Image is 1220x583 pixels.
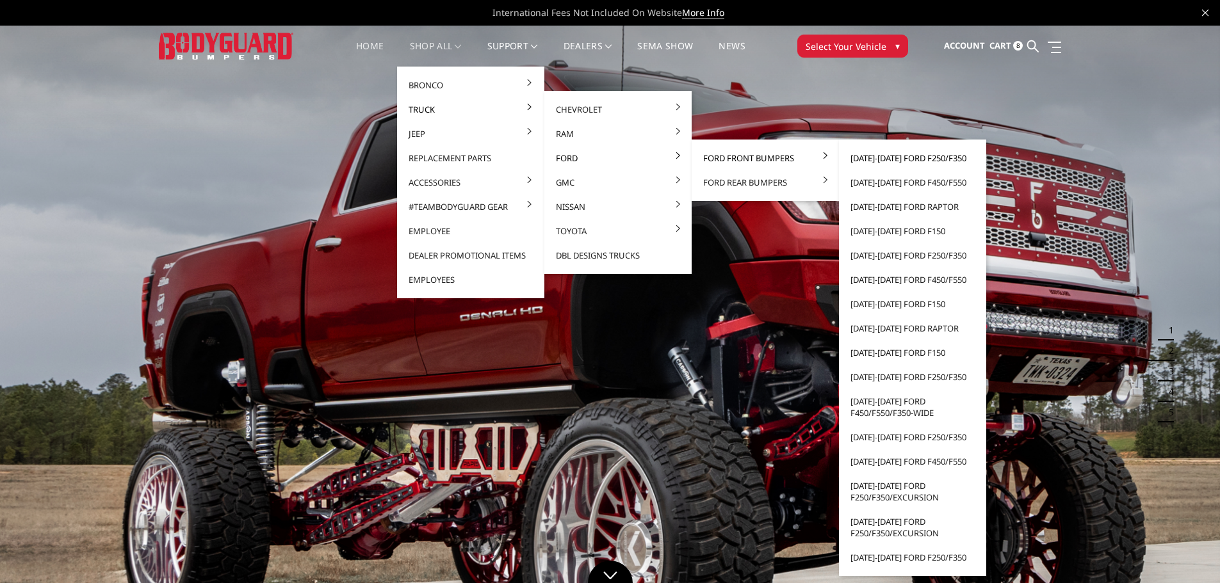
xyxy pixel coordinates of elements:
a: Bronco [402,73,539,97]
a: Ford Rear Bumpers [697,170,834,195]
span: ▾ [895,39,900,52]
a: News [719,42,745,67]
a: Toyota [549,219,687,243]
a: Account [944,29,985,63]
a: Chevrolet [549,97,687,122]
a: shop all [410,42,462,67]
a: Truck [402,97,539,122]
a: [DATE]-[DATE] Ford F250/F350 [844,365,981,389]
a: Replacement Parts [402,146,539,170]
a: Employees [402,268,539,292]
a: Cart 8 [989,29,1023,63]
img: BODYGUARD BUMPERS [159,33,293,59]
a: Ford [549,146,687,170]
iframe: Chat Widget [1156,522,1220,583]
a: Home [356,42,384,67]
a: [DATE]-[DATE] Ford F150 [844,219,981,243]
a: Ram [549,122,687,146]
a: More Info [682,6,724,19]
button: 4 of 5 [1161,381,1174,402]
span: Cart [989,40,1011,51]
a: [DATE]-[DATE] Ford F450/F550 [844,268,981,292]
a: [DATE]-[DATE] Ford Raptor [844,316,981,340]
button: Select Your Vehicle [797,35,908,58]
button: 1 of 5 [1161,320,1174,340]
a: [DATE]-[DATE] Ford F450/F550 [844,170,981,195]
a: [DATE]-[DATE] Ford Raptor [844,195,981,219]
a: Jeep [402,122,539,146]
a: #TeamBodyguard Gear [402,195,539,219]
a: Click to Down [588,561,633,583]
a: Dealers [564,42,612,67]
a: Ford Front Bumpers [697,146,834,170]
a: GMC [549,170,687,195]
a: Support [487,42,538,67]
a: [DATE]-[DATE] Ford F150 [844,292,981,316]
a: [DATE]-[DATE] Ford F250/F350 [844,243,981,268]
span: Account [944,40,985,51]
a: [DATE]-[DATE] Ford F250/F350 [844,146,981,170]
a: SEMA Show [637,42,693,67]
a: Dealer Promotional Items [402,243,539,268]
a: [DATE]-[DATE] Ford F250/F350/Excursion [844,509,981,545]
a: [DATE]-[DATE] Ford F450/F550 [844,449,981,474]
button: 3 of 5 [1161,361,1174,381]
a: [DATE]-[DATE] Ford F250/F350 [844,425,981,449]
a: Employee [402,219,539,243]
a: [DATE]-[DATE] Ford F250/F350/Excursion [844,474,981,509]
button: 5 of 5 [1161,402,1174,422]
button: 2 of 5 [1161,340,1174,361]
a: [DATE]-[DATE] Ford F150 [844,340,981,365]
a: Nissan [549,195,687,219]
a: DBL Designs Trucks [549,243,687,268]
a: [DATE]-[DATE] Ford F450/F550/F350-wide [844,389,981,425]
span: 8 [1013,41,1023,51]
a: Accessories [402,170,539,195]
a: [DATE]-[DATE] Ford F250/F350 [844,545,981,570]
span: Select Your Vehicle [806,40,886,53]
